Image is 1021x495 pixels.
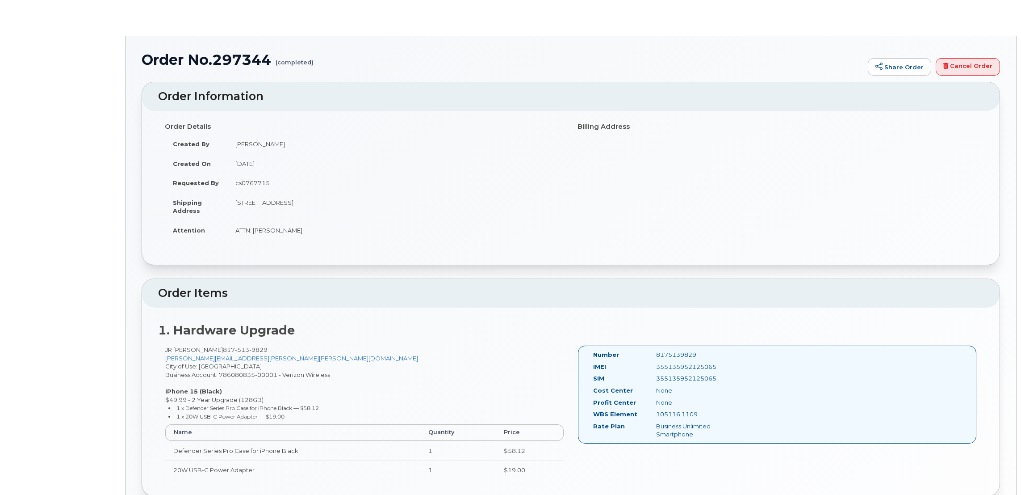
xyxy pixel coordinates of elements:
[276,52,314,66] small: (completed)
[868,58,931,76] a: Share Order
[593,363,606,371] label: IMEI
[227,154,564,173] td: [DATE]
[235,346,249,353] span: 513
[593,374,604,383] label: SIM
[227,134,564,154] td: [PERSON_NAME]
[649,351,738,359] div: 8175139829
[420,424,496,440] th: Quantity
[173,199,202,215] strong: Shipping Address
[593,410,637,419] label: WBS Element
[165,424,420,440] th: Name
[158,90,983,103] h2: Order Information
[496,460,564,480] td: $19.00
[249,346,268,353] span: 9829
[165,355,418,362] a: [PERSON_NAME][EMAIL_ADDRESS][PERSON_NAME][PERSON_NAME][DOMAIN_NAME]
[496,441,564,461] td: $58.12
[158,346,571,487] div: JR [PERSON_NAME] City of Use: [GEOGRAPHIC_DATA] Business Account: 786080835-00001 - Verizon Wirel...
[223,346,268,353] span: 817
[158,323,295,338] strong: 1. Hardware Upgrade
[142,52,863,68] h1: Order No.297344
[420,441,496,461] td: 1
[165,123,564,131] h4: Order Details
[173,179,219,186] strong: Requested By
[577,123,977,131] h4: Billing Address
[165,388,222,395] strong: iPhone 15 (Black)
[173,227,205,234] strong: Attention
[649,363,738,371] div: 355135952125065
[165,460,420,480] td: 20W USB-C Power Adapter
[593,386,633,395] label: Cost Center
[649,410,738,419] div: 105116.1109
[593,422,625,431] label: Rate Plan
[593,351,619,359] label: Number
[176,405,319,411] small: 1 x Defender Series Pro Case for iPhone Black — $58.12
[649,422,738,439] div: Business Unlimited Smartphone
[936,58,1000,76] a: Cancel Order
[649,374,738,383] div: 355135952125065
[420,460,496,480] td: 1
[649,386,738,395] div: None
[158,287,983,300] h2: Order Items
[593,398,636,407] label: Profit Center
[496,424,564,440] th: Price
[173,140,209,148] strong: Created By
[649,398,738,407] div: None
[227,173,564,193] td: cs0767715
[173,160,211,167] strong: Created On
[227,193,564,220] td: [STREET_ADDRESS]
[165,441,420,461] td: Defender Series Pro Case for iPhone Black
[227,220,564,240] td: ATTN: [PERSON_NAME]
[176,413,285,420] small: 1 x 20W USB-C Power Adapter — $19.00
